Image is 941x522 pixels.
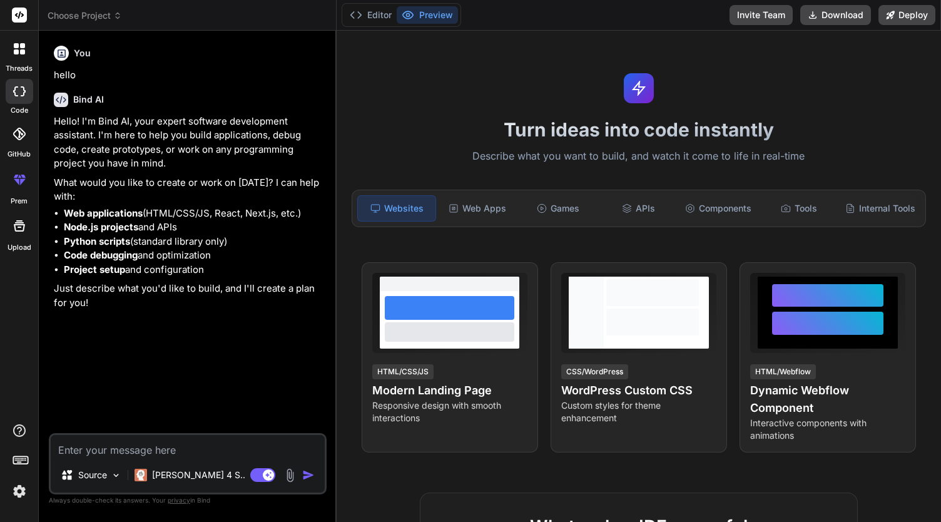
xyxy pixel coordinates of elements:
[345,6,397,24] button: Editor
[439,195,516,222] div: Web Apps
[9,481,30,502] img: settings
[48,9,122,22] span: Choose Project
[64,235,130,247] strong: Python scripts
[750,382,905,417] h4: Dynamic Webflow Component
[561,364,628,379] div: CSS/WordPress
[64,220,324,235] li: and APIs
[54,282,324,310] p: Just describe what you'd like to build, and I'll create a plan for you!
[78,469,107,481] p: Source
[54,176,324,204] p: What would you like to create or work on [DATE]? I can help with:
[840,195,920,222] div: Internal Tools
[64,207,143,219] strong: Web applications
[372,364,434,379] div: HTML/CSS/JS
[344,118,933,141] h1: Turn ideas into code instantly
[64,248,324,263] li: and optimization
[54,68,324,83] p: hello
[6,63,33,74] label: threads
[519,195,597,222] div: Games
[599,195,677,222] div: APIs
[730,5,793,25] button: Invite Team
[283,468,297,483] img: attachment
[111,470,121,481] img: Pick Models
[168,496,190,504] span: privacy
[344,148,933,165] p: Describe what you want to build, and watch it come to life in real-time
[561,399,716,424] p: Custom styles for theme enhancement
[302,469,315,481] img: icon
[760,195,838,222] div: Tools
[49,494,327,506] p: Always double-check its answers. Your in Bind
[64,221,138,233] strong: Node.js projects
[73,93,104,106] h6: Bind AI
[372,382,527,399] h4: Modern Landing Page
[679,195,757,222] div: Components
[750,364,816,379] div: HTML/Webflow
[561,382,716,399] h4: WordPress Custom CSS
[54,115,324,171] p: Hello! I'm Bind AI, your expert software development assistant. I'm here to help you build applic...
[800,5,871,25] button: Download
[878,5,935,25] button: Deploy
[750,417,905,442] p: Interactive components with animations
[8,149,31,160] label: GitHub
[64,235,324,249] li: (standard library only)
[8,242,31,253] label: Upload
[64,264,125,275] strong: Project setup
[64,207,324,221] li: (HTML/CSS/JS, React, Next.js, etc.)
[372,399,527,424] p: Responsive design with smooth interactions
[11,105,28,116] label: code
[397,6,458,24] button: Preview
[74,47,91,59] h6: You
[357,195,436,222] div: Websites
[135,469,147,481] img: Claude 4 Sonnet
[64,263,324,277] li: and configuration
[11,196,28,207] label: prem
[152,469,245,481] p: [PERSON_NAME] 4 S..
[64,249,138,261] strong: Code debugging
